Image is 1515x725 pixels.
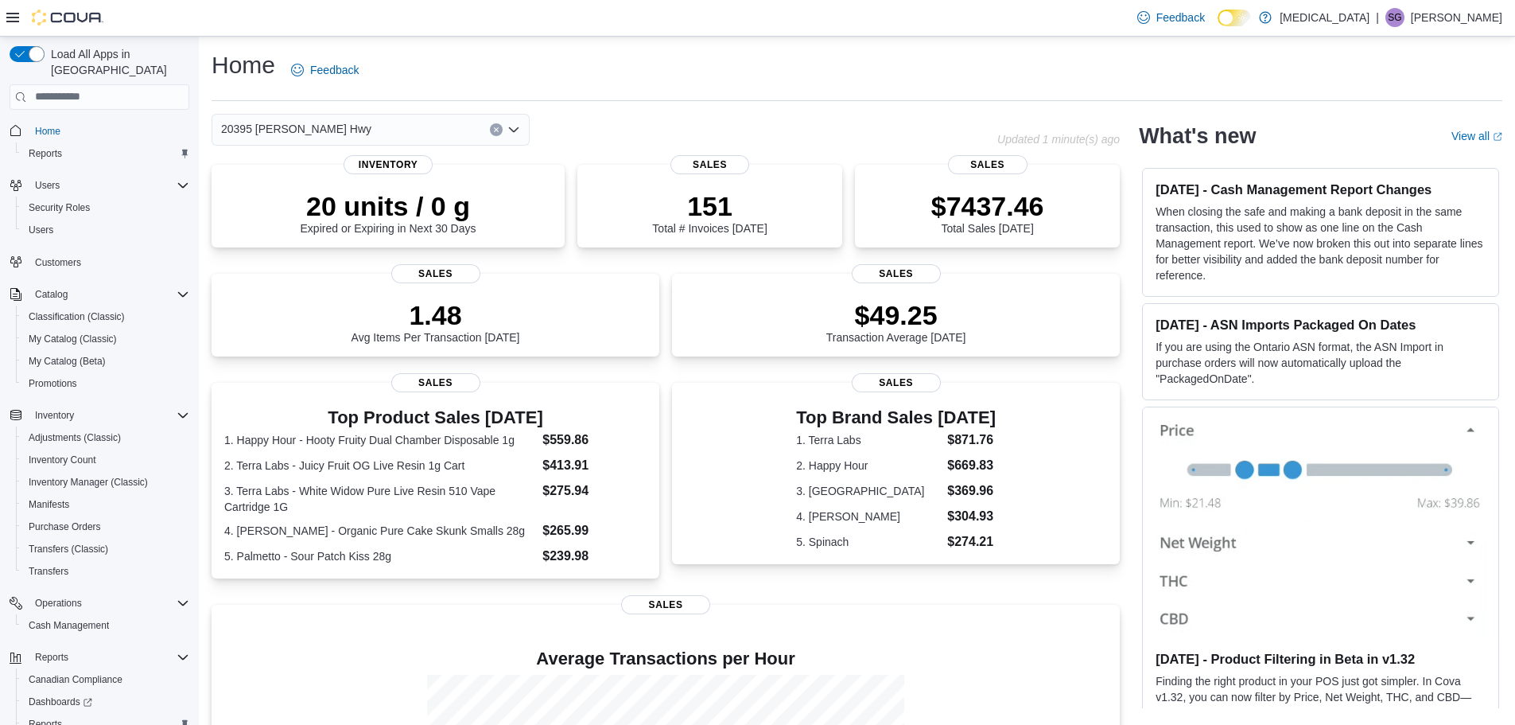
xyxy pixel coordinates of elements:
[1156,317,1486,333] h3: [DATE] - ASN Imports Packaged On Dates
[22,374,189,393] span: Promotions
[947,532,996,552] dd: $274.21
[224,523,536,539] dt: 4. [PERSON_NAME] - Organic Pure Cake Skunk Smalls 28g
[22,450,189,470] span: Inventory Count
[29,285,189,304] span: Catalog
[22,352,112,371] a: My Catalog (Beta)
[45,46,189,78] span: Load All Apps in [GEOGRAPHIC_DATA]
[22,692,189,711] span: Dashboards
[35,597,82,610] span: Operations
[652,190,767,222] p: 151
[22,198,96,217] a: Security Roles
[1411,8,1502,27] p: [PERSON_NAME]
[29,696,92,708] span: Dashboards
[224,432,536,448] dt: 1. Happy Hour - Hooty Fruity Dual Chamber Disposable 1g
[22,220,60,240] a: Users
[1218,10,1251,26] input: Dark Mode
[352,299,520,331] p: 1.48
[1376,8,1379,27] p: |
[3,174,196,197] button: Users
[29,476,148,489] span: Inventory Manager (Classic)
[224,458,536,474] dt: 2. Terra Labs - Juicy Fruit OG Live Resin 1g Cart
[29,253,87,272] a: Customers
[29,333,117,345] span: My Catalog (Classic)
[542,481,647,501] dd: $275.94
[35,651,68,664] span: Reports
[29,431,121,444] span: Adjustments (Classic)
[22,428,127,447] a: Adjustments (Classic)
[310,62,359,78] span: Feedback
[16,691,196,713] a: Dashboards
[1139,123,1256,149] h2: What's new
[35,125,60,138] span: Home
[22,670,129,689] a: Canadian Compliance
[16,219,196,241] button: Users
[947,481,996,501] dd: $369.96
[947,507,996,526] dd: $304.93
[542,456,647,475] dd: $413.91
[796,509,941,524] dt: 4. [PERSON_NAME]
[22,562,75,581] a: Transfers
[1156,181,1486,197] h3: [DATE] - Cash Management Report Changes
[22,540,115,559] a: Transfers (Classic)
[29,594,189,613] span: Operations
[796,432,941,448] dt: 1. Terra Labs
[1156,10,1205,25] span: Feedback
[16,516,196,538] button: Purchase Orders
[22,495,189,514] span: Manifests
[16,668,196,691] button: Canadian Compliance
[29,543,108,555] span: Transfers (Classic)
[16,197,196,219] button: Security Roles
[16,538,196,560] button: Transfers (Classic)
[29,176,66,195] button: Users
[826,299,966,331] p: $49.25
[16,350,196,372] button: My Catalog (Beta)
[22,616,189,635] span: Cash Management
[1388,8,1401,27] span: SG
[29,648,75,667] button: Reports
[22,562,189,581] span: Transfers
[22,307,131,326] a: Classification (Classic)
[29,224,53,236] span: Users
[22,329,123,349] a: My Catalog (Classic)
[22,329,189,349] span: My Catalog (Classic)
[796,458,941,474] dt: 2. Happy Hour
[1280,8,1369,27] p: [MEDICAL_DATA]
[16,328,196,350] button: My Catalog (Classic)
[670,155,750,174] span: Sales
[29,406,80,425] button: Inventory
[948,155,1027,174] span: Sales
[22,144,189,163] span: Reports
[22,616,115,635] a: Cash Management
[1131,2,1211,33] a: Feedback
[22,428,189,447] span: Adjustments (Classic)
[16,427,196,449] button: Adjustments (Classic)
[22,307,189,326] span: Classification (Classic)
[29,285,74,304] button: Catalog
[947,431,996,450] dd: $871.76
[224,408,647,427] h3: Top Product Sales [DATE]
[29,121,189,141] span: Home
[29,147,62,160] span: Reports
[29,619,109,632] span: Cash Management
[22,517,189,536] span: Purchase Orders
[852,373,941,392] span: Sales
[3,404,196,427] button: Inventory
[22,450,103,470] a: Inventory Count
[29,498,69,511] span: Manifests
[931,190,1044,222] p: $7437.46
[29,565,68,578] span: Transfers
[1218,26,1218,27] span: Dark Mode
[796,483,941,499] dt: 3. [GEOGRAPHIC_DATA]
[16,614,196,637] button: Cash Management
[16,142,196,165] button: Reports
[224,483,536,515] dt: 3. Terra Labs - White Widow Pure Live Resin 510 Vape Cartridge 1G
[29,355,106,368] span: My Catalog (Beta)
[29,406,189,425] span: Inventory
[35,179,60,192] span: Users
[931,190,1044,235] div: Total Sales [DATE]
[3,251,196,274] button: Customers
[1385,8,1404,27] div: Sarah Guthman
[1156,204,1486,283] p: When closing the safe and making a bank deposit in the same transaction, this used to show as one...
[301,190,476,235] div: Expired or Expiring in Next 30 Days
[29,673,122,686] span: Canadian Compliance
